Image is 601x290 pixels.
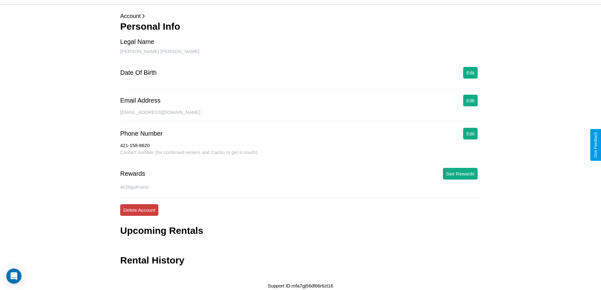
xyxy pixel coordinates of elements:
[120,109,481,121] div: [EMAIL_ADDRESS][DOMAIN_NAME]
[463,95,478,106] button: Edit
[120,170,145,177] div: Rewards
[120,97,161,104] div: Email Address
[593,132,598,158] div: Give Feedback
[6,269,21,284] div: Open Intercom Messenger
[120,150,481,162] div: Contact number (for confirmed renters and CarGo to get in touch).
[120,38,154,45] div: Legal Name
[120,11,481,21] p: Account
[443,168,478,180] button: See Rewards
[120,49,481,61] div: [PERSON_NAME] [PERSON_NAME]
[120,183,481,191] p: 4026 goPoints
[120,130,163,137] div: Phone Number
[120,143,481,150] div: 421-158-8620
[463,128,478,139] button: Edit
[120,21,481,32] h3: Personal Info
[268,281,333,290] p: Support ID: mfa7gj56dl66r6zt16
[120,255,184,266] h3: Rental History
[120,69,157,76] div: Date Of Birth
[463,67,478,79] button: Edit
[120,225,203,236] h3: Upcoming Rentals
[120,204,158,216] button: Delete Account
